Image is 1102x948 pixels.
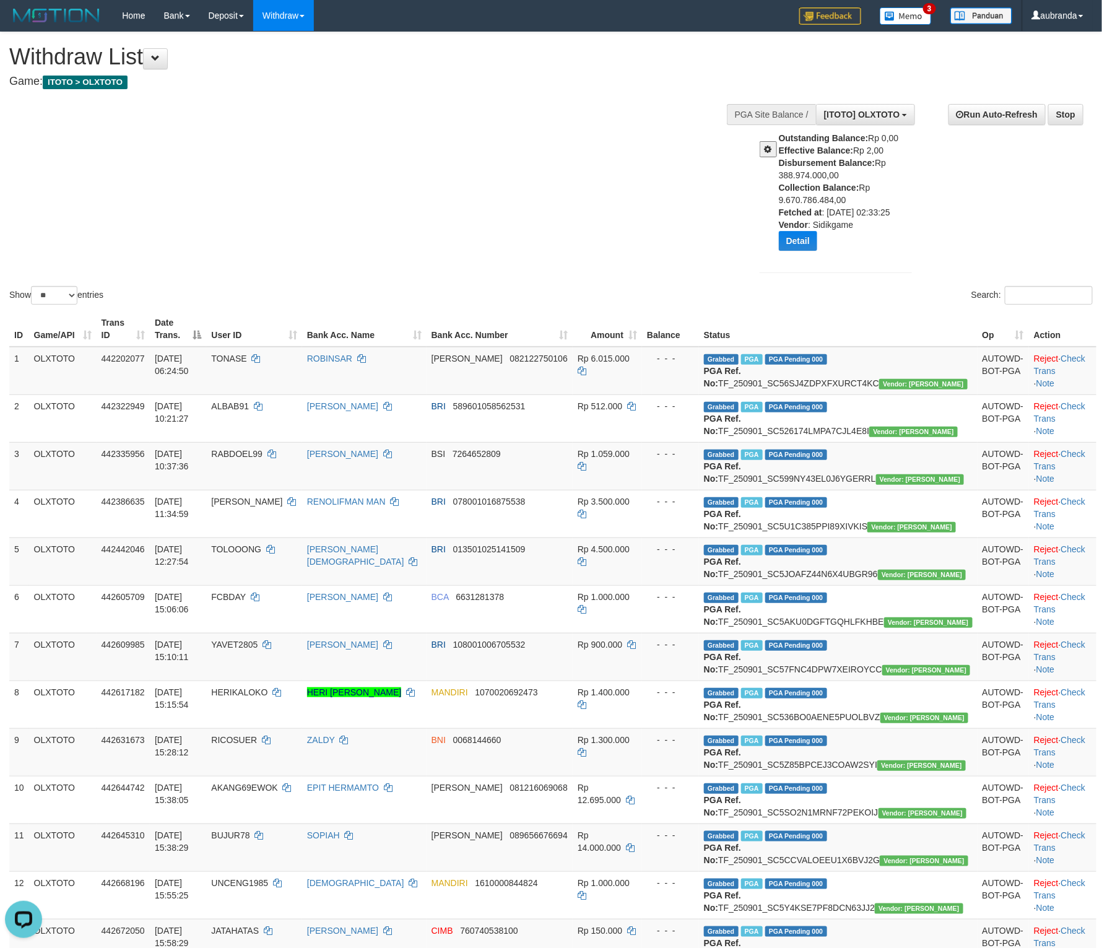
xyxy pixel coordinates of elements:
a: Note [1036,712,1055,722]
a: Reject [1034,544,1059,554]
a: Reject [1034,497,1059,507]
span: Marked by aubandrioPGA [741,879,763,889]
span: Vendor URL: https://secure5.1velocity.biz [882,665,971,676]
label: Show entries [9,286,103,305]
td: OLXTOTO [29,394,97,442]
td: · · [1029,537,1096,585]
span: [DATE] 15:15:54 [155,687,189,710]
td: OLXTOTO [29,537,97,585]
span: Marked by aubgusti [741,736,763,746]
td: AUTOWD-BOT-PGA [978,681,1029,728]
span: 442645310 [102,830,145,840]
div: - - - [647,543,694,555]
a: Reject [1034,687,1059,697]
td: TF_250901_SC5Y4KSE7PF8DCN63JJ2 [699,871,978,919]
td: 5 [9,537,29,585]
div: - - - [647,686,694,698]
span: PGA Pending [765,497,827,508]
span: Grabbed [704,879,739,889]
b: Outstanding Balance: [779,133,869,143]
span: [ITOTO] OLXTOTO [824,110,900,120]
span: [DATE] 15:10:11 [155,640,189,662]
a: [PERSON_NAME] [307,401,378,411]
b: Effective Balance: [779,146,854,155]
span: Grabbed [704,545,739,555]
a: [PERSON_NAME] [307,592,378,602]
span: Copy 1070020692473 to clipboard [475,687,537,697]
span: [DATE] 15:06:06 [155,592,189,614]
b: Fetched at [779,207,822,217]
span: PGA Pending [765,640,827,651]
a: Reject [1034,354,1059,363]
td: AUTOWD-BOT-PGA [978,871,1029,919]
th: Game/API: activate to sort column ascending [29,311,97,347]
a: SOPIAH [307,830,340,840]
span: Rp 1.000.000 [578,592,630,602]
span: [DATE] 12:27:54 [155,544,189,567]
th: Op: activate to sort column ascending [978,311,1029,347]
span: 442322949 [102,401,145,411]
b: PGA Ref. No: [704,652,741,674]
a: Reject [1034,640,1059,650]
span: [DATE] 15:55:25 [155,878,189,900]
td: 3 [9,442,29,490]
a: Reject [1034,878,1059,888]
a: Note [1036,664,1055,674]
span: Marked by aubdiankelana [741,593,763,603]
td: TF_250901_SC5U1C385PPI89XIVKIS [699,490,978,537]
button: [ITOTO] OLXTOTO [816,104,916,125]
span: Marked by aubandreas [741,783,763,794]
span: YAVET2805 [211,640,258,650]
td: TF_250901_SC56SJ4ZDPXFXURCT4KC [699,347,978,395]
span: Copy 082122750106 to clipboard [510,354,568,363]
a: Check Trans [1034,735,1085,757]
th: Status [699,311,978,347]
span: Rp 1.059.000 [578,449,630,459]
span: Vendor URL: https://secure5.1velocity.biz [880,856,968,866]
a: Reject [1034,926,1059,936]
td: OLXTOTO [29,728,97,776]
button: Open LiveChat chat widget [5,5,42,42]
a: EPIT HERMAMTO [307,783,379,793]
td: · · [1029,776,1096,824]
span: [DATE] 15:38:29 [155,830,189,853]
b: PGA Ref. No: [704,461,741,484]
span: Marked by aubrezazulfa [741,402,763,412]
div: - - - [647,734,694,746]
td: AUTOWD-BOT-PGA [978,394,1029,442]
span: BRI [432,497,446,507]
a: Check Trans [1034,544,1085,567]
span: Rp 6.015.000 [578,354,630,363]
span: Grabbed [704,640,739,651]
span: Vendor URL: https://secure5.1velocity.biz [867,522,956,533]
td: 1 [9,347,29,395]
span: 442631673 [102,735,145,745]
span: Copy 589601058562531 to clipboard [453,401,526,411]
h1: Withdraw List [9,45,722,69]
span: TOLOOONG [211,544,261,554]
span: Marked by aubandreas [741,831,763,841]
span: RICOSUER [211,735,257,745]
span: BRI [432,401,446,411]
a: Reject [1034,401,1059,411]
a: Check Trans [1034,687,1085,710]
span: Grabbed [704,354,739,365]
span: Marked by aubbestuta [741,450,763,460]
span: [DATE] 06:24:50 [155,354,189,376]
span: Grabbed [704,831,739,841]
span: Rp 1.000.000 [578,878,630,888]
span: 442442046 [102,544,145,554]
b: PGA Ref. No: [704,509,741,531]
div: - - - [647,877,694,889]
a: Note [1036,521,1055,531]
span: Vendor URL: https://secure5.1velocity.biz [875,903,963,914]
a: Stop [1048,104,1083,125]
span: [DATE] 10:21:27 [155,401,189,424]
td: · · [1029,728,1096,776]
a: Check Trans [1034,640,1085,662]
td: AUTOWD-BOT-PGA [978,824,1029,871]
td: TF_250901_SC5SO2N1MRNF72PEKOIJ [699,776,978,824]
span: PGA Pending [765,402,827,412]
td: · · [1029,490,1096,537]
a: Reject [1034,783,1059,793]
